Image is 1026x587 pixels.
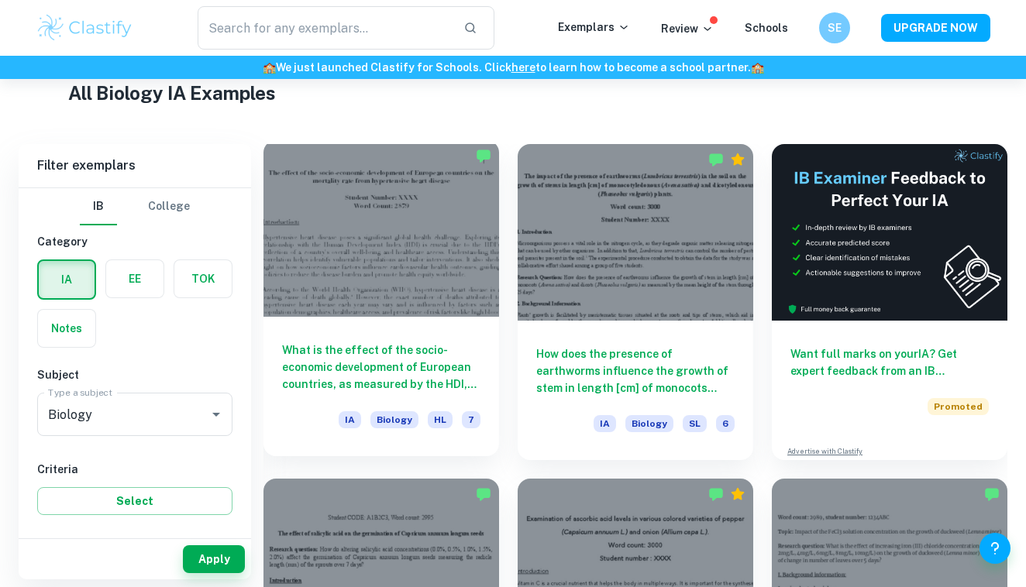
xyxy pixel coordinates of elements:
[476,148,491,163] img: Marked
[37,461,232,478] h6: Criteria
[39,261,95,298] button: IA
[183,545,245,573] button: Apply
[36,12,134,43] img: Clastify logo
[37,487,232,515] button: Select
[772,144,1007,460] a: Want full marks on yourIA? Get expert feedback from an IB examiner!PromotedAdvertise with Clastify
[263,144,499,460] a: What is the effect of the socio-economic development of European countries, as measured by the HD...
[708,486,724,502] img: Marked
[263,61,276,74] span: 🏫
[787,446,862,457] a: Advertise with Clastify
[370,411,418,428] span: Biology
[148,188,190,225] button: College
[751,61,764,74] span: 🏫
[708,152,724,167] img: Marked
[3,59,1023,76] h6: We just launched Clastify for Schools. Click to learn how to become a school partner.
[558,19,630,36] p: Exemplars
[80,188,117,225] button: IB
[984,486,1000,502] img: Marked
[339,411,361,428] span: IA
[106,260,164,297] button: EE
[594,415,616,432] span: IA
[661,20,714,37] p: Review
[790,345,989,379] h6: Want full marks on your IA ? Get expert feedback from an IB examiner!
[462,411,480,428] span: 7
[745,22,788,34] a: Schools
[536,345,735,396] h6: How does the presence of earthworms influence the growth of stem in length [cm] of monocots (Aven...
[19,144,251,187] h6: Filter exemplars
[819,12,850,43] button: SE
[772,144,1007,321] img: Thumbnail
[37,233,232,250] h6: Category
[511,61,535,74] a: here
[476,486,491,502] img: Marked
[980,533,1011,564] button: Help and Feedback
[80,188,190,225] div: Filter type choice
[37,366,232,383] h6: Subject
[68,79,958,107] h1: All Biology IA Examples
[174,260,232,297] button: TOK
[48,386,112,399] label: Type a subject
[428,411,453,428] span: HL
[205,403,227,425] button: Open
[730,486,745,502] div: Premium
[716,415,735,432] span: 6
[683,415,707,432] span: SL
[282,342,480,393] h6: What is the effect of the socio-economic development of European countries, as measured by the HD...
[38,310,95,347] button: Notes
[826,19,844,36] h6: SE
[881,14,990,42] button: UPGRADE NOW
[625,415,673,432] span: Biology
[518,144,753,460] a: How does the presence of earthworms influence the growth of stem in length [cm] of monocots (Aven...
[928,398,989,415] span: Promoted
[730,152,745,167] div: Premium
[198,6,451,50] input: Search for any exemplars...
